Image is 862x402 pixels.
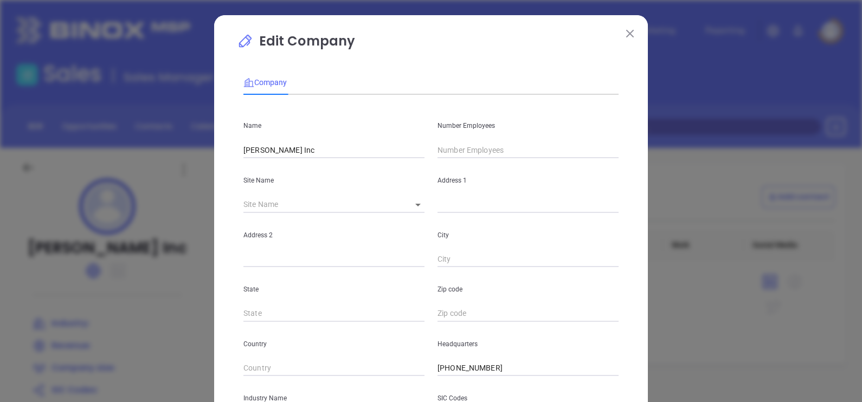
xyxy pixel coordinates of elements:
img: close modal [626,30,634,37]
input: Country [243,360,424,377]
p: Address 1 [438,174,619,186]
input: Name [243,142,424,158]
p: Address 2 [243,229,424,241]
input: Number Employees [438,142,619,158]
p: Name [243,120,424,132]
p: Zip code [438,283,619,295]
p: State [243,283,424,295]
input: Headquarters [438,360,619,377]
p: City [438,229,619,241]
input: Site Name [243,197,398,213]
input: State [243,306,424,322]
p: Headquarters [438,338,619,350]
input: Zip code [438,306,619,322]
p: Site Name [243,174,424,186]
p: Country [243,338,424,350]
p: Number Employees [438,120,619,132]
p: Edit Company [237,31,625,56]
input: City [438,251,619,268]
span: Company [243,78,287,87]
